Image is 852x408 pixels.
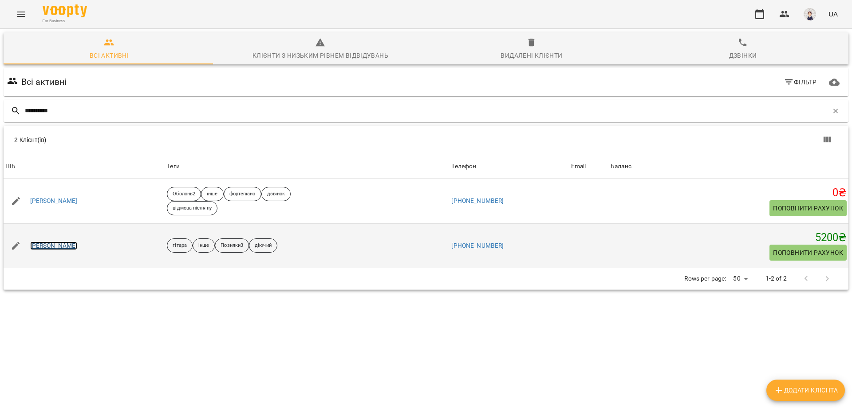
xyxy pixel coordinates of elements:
div: Видалені клієнти [501,50,562,61]
button: UA [825,6,841,22]
img: aa85c507d3ef63538953964a1cec316d.png [804,8,816,20]
p: діючий [255,242,272,250]
div: Sort [5,161,16,172]
h5: 0 ₴ [611,186,847,200]
span: Баланс [611,161,847,172]
div: дзвінок [261,187,291,201]
span: UA [828,9,838,19]
a: [PHONE_NUMBER] [451,242,504,249]
a: [PERSON_NAME] [30,197,78,206]
button: Поповнити рахунок [769,245,847,261]
span: Фільтр [784,77,817,87]
p: Оболонь2 [173,190,195,198]
div: інше [193,238,215,253]
p: відмова після пу [173,205,212,212]
span: Поповнити рахунок [773,247,843,258]
span: ПІБ [5,161,163,172]
h5: 5200 ₴ [611,231,847,245]
div: ПІБ [5,161,16,172]
div: Оболонь2 [167,187,201,201]
button: Фільтр [780,74,820,90]
p: інше [198,242,209,250]
span: Email [571,161,607,172]
h6: Всі активні [21,75,67,89]
div: 50 [730,272,751,285]
div: Sort [611,161,631,172]
div: Телефон [451,161,476,172]
div: Дзвінки [729,50,757,61]
div: Всі активні [90,50,129,61]
img: Voopty Logo [43,4,87,17]
span: For Business [43,18,87,24]
div: Баланс [611,161,631,172]
p: гітара [173,242,187,250]
p: фортепіано [229,190,256,198]
div: Позняки3 [215,238,249,253]
div: Клієнти з низьким рівнем відвідувань [252,50,388,61]
button: Поповнити рахунок [769,200,847,216]
div: відмова після пу [167,201,217,215]
div: Sort [571,161,586,172]
button: Показати колонки [816,129,838,151]
p: Позняки3 [221,242,243,250]
a: [PHONE_NUMBER] [451,197,504,204]
button: Menu [11,4,32,25]
div: Email [571,161,586,172]
div: діючий [249,238,277,253]
p: інше [207,190,217,198]
a: [PERSON_NAME] [30,242,78,250]
p: дзвінок [267,190,285,198]
div: гітара [167,238,193,253]
div: 2 Клієнт(ів) [14,135,431,144]
span: Телефон [451,161,567,172]
div: Sort [451,161,476,172]
div: Теги [167,161,448,172]
span: Поповнити рахунок [773,203,843,214]
div: фортепіано [224,187,261,201]
p: 1-2 of 2 [765,274,787,283]
div: інше [201,187,223,201]
p: Rows per page: [684,274,726,283]
div: Table Toolbar [4,126,848,154]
